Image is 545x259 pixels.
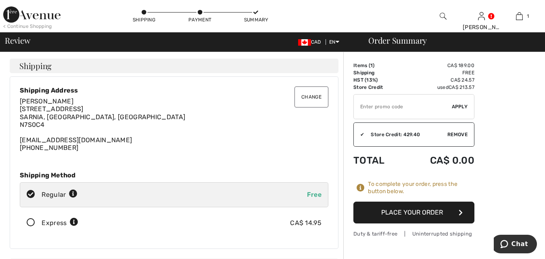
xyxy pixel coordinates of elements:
[353,84,403,91] td: Store Credit
[403,69,474,76] td: Free
[403,147,474,174] td: CA$ 0.00
[353,69,403,76] td: Shipping
[452,103,468,110] span: Apply
[403,62,474,69] td: CA$ 189.00
[19,62,52,70] span: Shipping
[353,76,403,84] td: HST (13%)
[294,86,328,107] button: Change
[3,6,61,23] img: 1ère Avenue
[478,11,485,21] img: My Info
[447,131,468,138] span: Remove
[463,23,500,32] div: [PERSON_NAME]
[440,11,447,21] img: search the website
[368,181,474,195] div: To complete your order, press the button below.
[329,39,339,45] span: EN
[20,105,185,128] span: [STREET_ADDRESS] SARNIA, [GEOGRAPHIC_DATA], [GEOGRAPHIC_DATA] N7S0C4
[403,76,474,84] td: CA$ 24.57
[353,62,403,69] td: Items ( )
[42,218,78,228] div: Express
[354,131,364,138] div: ✔
[353,147,403,174] td: Total
[403,84,474,91] td: used
[307,191,322,198] span: Free
[5,36,30,44] span: Review
[188,16,212,23] div: Payment
[3,23,52,30] div: < Continue Shopping
[527,13,529,20] span: 1
[370,63,373,68] span: 1
[359,36,540,44] div: Order Summary
[353,230,474,238] div: Duty & tariff-free | Uninterrupted shipping
[20,97,73,105] span: [PERSON_NAME]
[494,235,537,255] iframe: Opens a widget where you can chat to one of our agents
[290,218,322,228] div: CA$ 14.95
[20,86,328,94] div: Shipping Address
[42,190,77,200] div: Regular
[298,39,324,45] span: CAD
[353,202,474,223] button: Place Your Order
[132,16,156,23] div: Shipping
[516,11,523,21] img: My Bag
[20,171,328,179] div: Shipping Method
[449,84,474,90] span: CA$ 213.57
[501,11,538,21] a: 1
[298,39,311,46] img: Canadian Dollar
[364,131,447,138] div: Store Credit: 429.40
[354,95,452,119] input: Promo code
[478,12,485,20] a: Sign In
[244,16,268,23] div: Summary
[20,97,328,152] div: [EMAIL_ADDRESS][DOMAIN_NAME] [PHONE_NUMBER]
